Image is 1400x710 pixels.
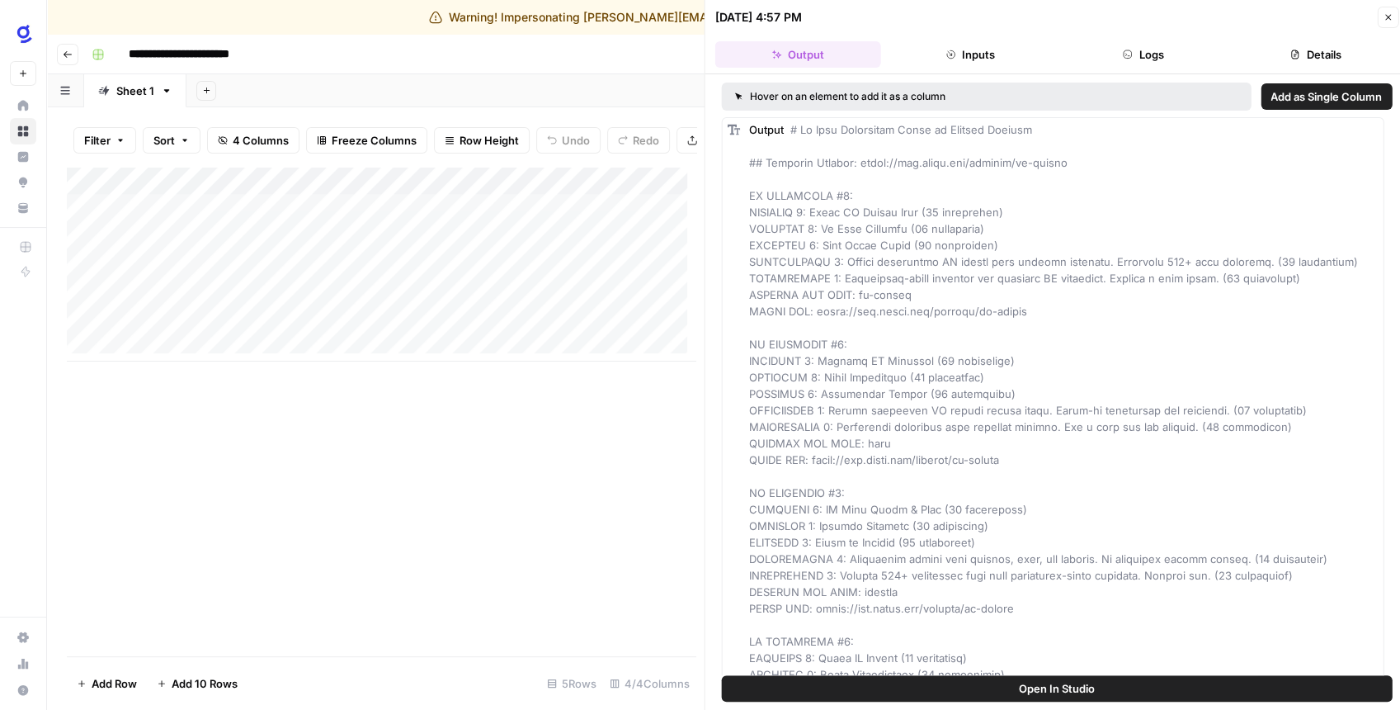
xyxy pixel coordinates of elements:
button: Freeze Columns [306,127,427,154]
a: Insights [10,144,36,170]
a: Settings [10,624,36,651]
span: Undo [562,132,590,149]
button: Help + Support [10,677,36,703]
button: Add Row [67,670,147,697]
span: Add as Single Column [1270,88,1382,105]
button: 4 Columns [207,127,299,154]
button: Details [1233,41,1398,68]
a: Your Data [10,195,36,221]
a: Usage [10,651,36,677]
span: Open In Studio [1019,680,1095,697]
span: 4 Columns [233,132,289,149]
a: Home [10,92,36,119]
img: Glean SEO Ops Logo [10,19,40,49]
span: Filter [84,132,111,149]
span: Sort [153,132,175,149]
div: Warning! Impersonating [PERSON_NAME][EMAIL_ADDRESS][PERSON_NAME][DOMAIN_NAME] [429,9,972,26]
div: Sheet 1 [116,83,154,99]
a: Sheet 1 [84,74,186,107]
div: Hover on an element to add it as a column [735,89,1091,104]
span: Freeze Columns [332,132,417,149]
span: Redo [633,132,659,149]
button: Undo [536,127,601,154]
button: Add 10 Rows [147,670,247,697]
span: Add 10 Rows [172,675,238,692]
div: 4/4 Columns [603,670,696,697]
button: Sort [143,127,200,154]
button: Open In Studio [722,675,1393,702]
button: Row Height [434,127,530,154]
button: Inputs [888,41,1054,68]
div: 5 Rows [540,670,603,697]
button: Redo [607,127,670,154]
div: [DATE] 4:57 PM [715,9,802,26]
span: Row Height [460,132,519,149]
button: Add as Single Column [1261,83,1392,110]
button: Output [715,41,881,68]
span: Output [749,123,784,136]
a: Opportunities [10,169,36,196]
button: Workspace: Glean SEO Ops [10,13,36,54]
button: Logs [1060,41,1226,68]
span: Add Row [92,675,137,692]
a: Browse [10,118,36,144]
button: Filter [73,127,136,154]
